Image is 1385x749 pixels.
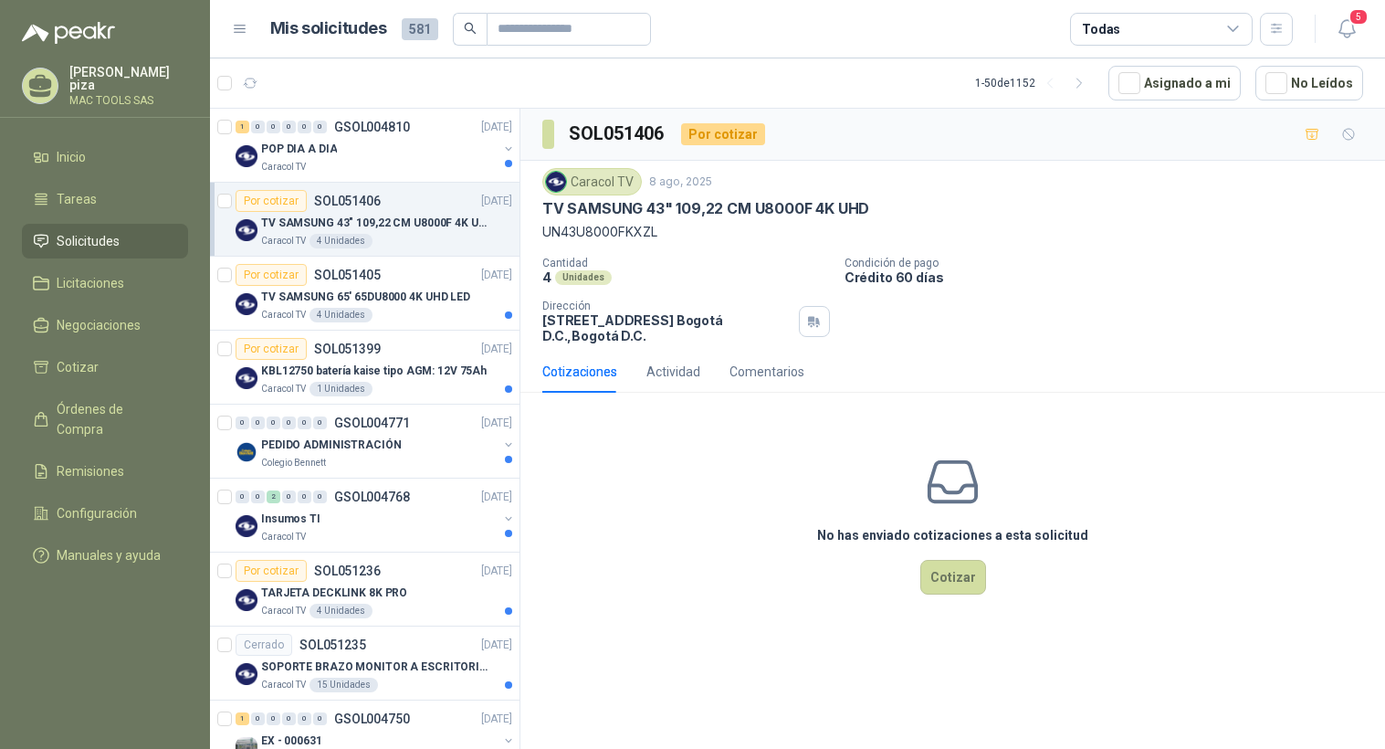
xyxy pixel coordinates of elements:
p: UN43U8000FKXZL [542,222,1363,242]
a: Tareas [22,182,188,216]
p: Caracol TV [261,678,306,692]
img: Company Logo [236,515,257,537]
p: GSOL004810 [334,121,410,133]
div: 0 [236,417,249,429]
a: Por cotizarSOL051236[DATE] Company LogoTARJETA DECKLINK 8K PROCaracol TV4 Unidades [210,553,519,627]
button: No Leídos [1255,66,1363,100]
p: [DATE] [481,119,512,136]
span: Negociaciones [57,315,141,335]
p: Caracol TV [261,382,306,396]
p: Caracol TV [261,234,306,248]
div: 0 [267,121,280,133]
img: Company Logo [236,663,257,685]
div: 15 Unidades [310,678,378,692]
div: Comentarios [729,362,804,382]
p: Colegio Bennett [261,456,326,470]
div: 0 [251,491,265,503]
p: MAC TOOLS SAS [69,95,188,106]
div: 0 [282,417,296,429]
button: Cotizar [920,560,986,595]
p: SOL051405 [314,269,381,281]
span: Configuración [57,503,137,523]
p: 4 [542,269,551,285]
p: 8 ago, 2025 [649,174,712,191]
p: TV SAMSUNG 65' 65DU8000 4K UHD LED [261,289,470,306]
p: [PERSON_NAME] piza [69,66,188,91]
p: [DATE] [481,193,512,210]
img: Company Logo [236,589,257,611]
p: [DATE] [481,489,512,506]
a: Por cotizarSOL051406[DATE] Company LogoTV SAMSUNG 43" 109,22 CM U8000F 4K UHDCaracol TV4 Unidades [210,183,519,257]
span: Manuales y ayuda [57,545,161,565]
p: Crédito 60 días [845,269,1378,285]
p: Dirección [542,300,792,312]
img: Company Logo [546,172,566,192]
span: Remisiones [57,461,124,481]
a: Negociaciones [22,308,188,343]
img: Company Logo [236,145,257,167]
p: SOL051235 [299,638,366,651]
div: Unidades [555,270,612,285]
p: Condición de pago [845,257,1378,269]
div: 0 [282,121,296,133]
p: [DATE] [481,711,512,728]
p: TV SAMSUNG 43" 109,22 CM U8000F 4K UHD [261,215,488,232]
p: GSOL004768 [334,491,410,503]
p: Caracol TV [261,160,306,174]
p: Caracol TV [261,530,306,544]
div: 0 [313,417,327,429]
h3: No has enviado cotizaciones a esta solicitud [817,525,1088,545]
p: Caracol TV [261,604,306,618]
p: Caracol TV [261,308,306,322]
p: KBL12750 batería kaise tipo AGM: 12V 75Ah [261,363,487,380]
div: 0 [251,712,265,725]
a: CerradoSOL051235[DATE] Company LogoSOPORTE BRAZO MONITOR A ESCRITORIO NBF80Caracol TV15 Unidades [210,627,519,701]
div: 0 [251,417,265,429]
h3: SOL051406 [569,120,666,148]
span: Tareas [57,189,97,209]
button: 5 [1330,13,1363,46]
div: 4 Unidades [310,604,372,618]
a: 0 0 0 0 0 0 GSOL004771[DATE] Company LogoPEDIDO ADMINISTRACIÓNColegio Bennett [236,412,516,470]
p: [DATE] [481,341,512,358]
div: 1 [236,121,249,133]
div: 1 - 50 de 1152 [975,69,1094,98]
div: Todas [1082,19,1120,39]
p: GSOL004750 [334,712,410,725]
a: Órdenes de Compra [22,392,188,447]
p: Insumos TI [261,511,320,528]
div: 4 Unidades [310,234,372,248]
div: Por cotizar [236,560,307,582]
p: [DATE] [481,267,512,284]
a: 0 0 2 0 0 0 GSOL004768[DATE] Company LogoInsumos TICaracol TV [236,486,516,544]
div: 0 [251,121,265,133]
a: Por cotizarSOL051399[DATE] Company LogoKBL12750 batería kaise tipo AGM: 12V 75AhCaracol TV1 Unidades [210,331,519,405]
p: SOL051399 [314,343,381,355]
div: 0 [298,491,311,503]
div: Por cotizar [236,264,307,286]
p: SOPORTE BRAZO MONITOR A ESCRITORIO NBF80 [261,659,488,676]
a: Solicitudes [22,224,188,258]
div: 0 [267,712,280,725]
p: SOL051406 [314,195,381,207]
a: Por cotizarSOL051405[DATE] Company LogoTV SAMSUNG 65' 65DU8000 4K UHD LEDCaracol TV4 Unidades [210,257,519,331]
h1: Mis solicitudes [270,16,387,42]
div: 2 [267,491,280,503]
div: 0 [298,417,311,429]
p: Cantidad [542,257,830,269]
a: Cotizar [22,350,188,385]
img: Logo peakr [22,22,115,44]
p: TV SAMSUNG 43" 109,22 CM U8000F 4K UHD [542,199,869,218]
div: 0 [298,121,311,133]
span: 581 [402,18,438,40]
div: 1 [236,712,249,725]
div: Por cotizar [236,190,307,212]
div: 0 [267,417,280,429]
p: SOL051236 [314,564,381,577]
div: 0 [313,712,327,725]
div: 0 [313,491,327,503]
p: POP DIA A DIA [261,141,337,158]
p: PEDIDO ADMINISTRACIÓN [261,437,401,454]
img: Company Logo [236,441,257,463]
div: 0 [298,712,311,725]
